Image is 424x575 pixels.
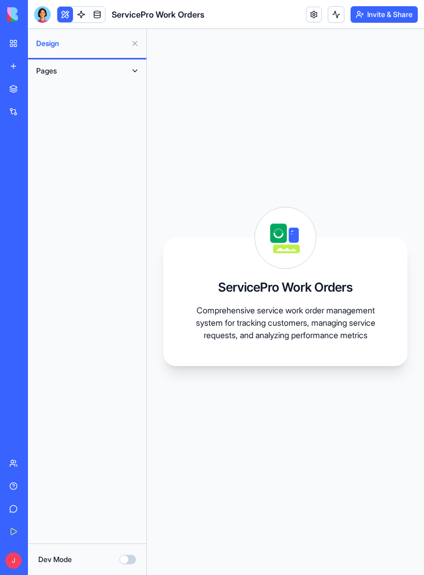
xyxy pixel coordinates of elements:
[351,6,418,23] button: Invite & Share
[36,38,127,49] span: Design
[36,66,57,76] span: Pages
[7,7,71,22] img: logo
[218,279,353,296] h3: ServicePro Work Orders
[31,63,127,79] button: Pages
[112,8,204,21] span: ServicePro Work Orders
[182,304,389,341] p: Comprehensive service work order management system for tracking customers, managing service reque...
[38,554,72,565] label: Dev Mode
[5,552,22,569] span: J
